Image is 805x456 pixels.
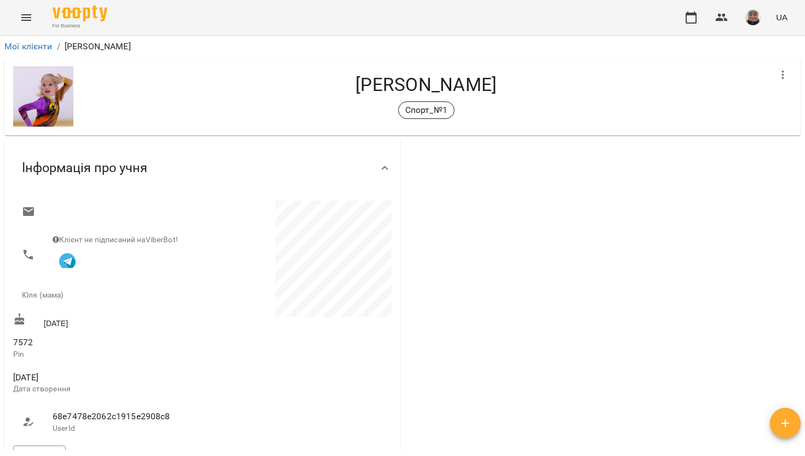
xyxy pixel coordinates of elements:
img: Voopty Logo [53,5,107,21]
h4: [PERSON_NAME] [82,73,770,96]
button: UA [772,7,792,27]
p: Дата створення [13,384,200,395]
p: [PERSON_NAME] [65,40,131,53]
span: Клієнт не підписаний на ViberBot! [53,235,178,244]
p: UserId [53,423,192,434]
button: Menu [13,4,39,31]
nav: breadcrumb [4,40,801,53]
img: Telegram [59,253,76,270]
p: Юля (мама) [22,290,192,301]
a: Мої клієнти [4,41,53,52]
span: For Business [53,22,107,30]
span: Інформація про учня [22,159,147,176]
div: Спорт_№1 [398,101,455,119]
p: Спорт_№1 [405,104,447,117]
div: Інформація про учня [4,140,400,196]
div: [DATE] [11,311,203,331]
span: UA [776,12,787,23]
button: Клієнт підписаний на VooptyBot [53,245,82,275]
span: [DATE] [13,371,200,384]
li: / [57,40,60,53]
img: 60a28fef29993c485765e36638307122.jpg [13,66,73,127]
img: 4cf27c03cdb7f7912a44474f3433b006.jpeg [745,10,761,25]
p: Pin [13,349,200,360]
span: 7572 [13,336,200,349]
span: 68e7478e2062c1915e2908c8 [53,410,192,423]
